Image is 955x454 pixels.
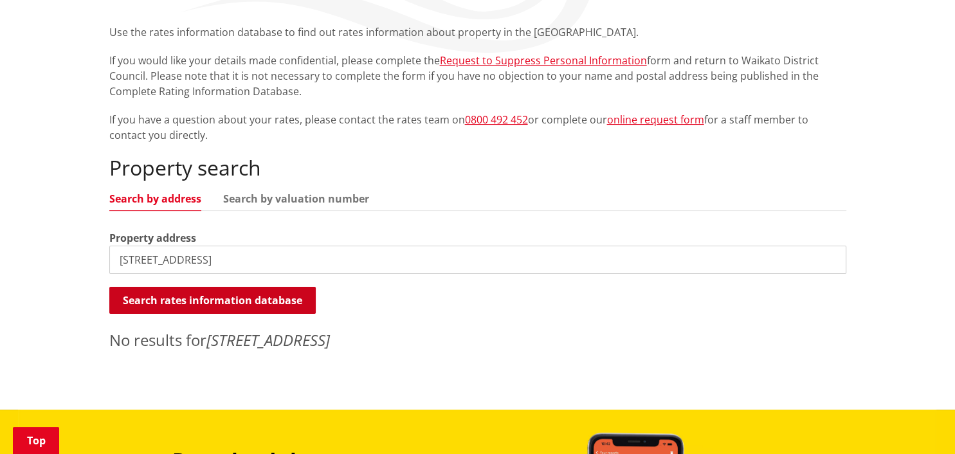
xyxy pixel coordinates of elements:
[13,427,59,454] a: Top
[109,194,201,204] a: Search by address
[223,194,369,204] a: Search by valuation number
[607,113,704,127] a: online request form
[109,287,316,314] button: Search rates information database
[465,113,528,127] a: 0800 492 452
[109,329,846,352] p: No results for
[109,24,846,40] p: Use the rates information database to find out rates information about property in the [GEOGRAPHI...
[206,329,330,350] em: [STREET_ADDRESS]
[109,112,846,143] p: If you have a question about your rates, please contact the rates team on or complete our for a s...
[109,246,846,274] input: e.g. Duke Street NGARUAWAHIA
[109,53,846,99] p: If you would like your details made confidential, please complete the form and return to Waikato ...
[440,53,647,68] a: Request to Suppress Personal Information
[896,400,942,446] iframe: Messenger Launcher
[109,156,846,180] h2: Property search
[109,230,196,246] label: Property address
